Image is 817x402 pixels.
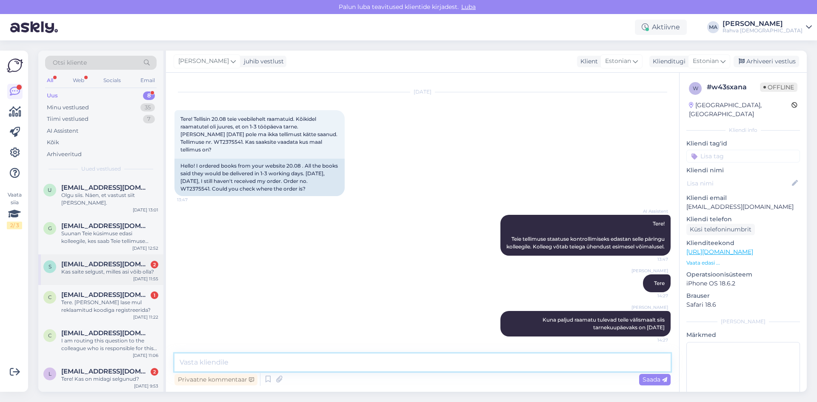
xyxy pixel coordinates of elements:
div: Tere! Kas on midagi selgunud? [61,375,158,383]
div: Klient [577,57,598,66]
span: Kuna paljud raamatu tulevad teile välismaalt siis tarnekuupäevaks on [DATE] [543,316,666,331]
span: Otsi kliente [53,58,87,67]
div: juhib vestlust [240,57,284,66]
span: c [48,294,52,300]
div: Suunan Teie küsimuse edasi kolleegile, kes saab Teie tellimuse WT2376727 staatust täpsustada ja t... [61,230,158,245]
span: Tere! Tellisin 20.08 teie veebilehelt raamatuid. Kõikidel raamatutel oli juures, et on 1-3 tööpäe... [180,116,339,153]
div: 1 [151,291,158,299]
div: Uus [47,91,58,100]
span: Tere [654,280,665,286]
div: AI Assistent [47,127,78,135]
div: Aktiivne [635,20,687,35]
div: 2 [151,368,158,376]
span: Luba [459,3,478,11]
div: Socials [102,75,123,86]
div: I am routing this question to the colleague who is responsible for this topic. The reply might ta... [61,337,158,352]
input: Lisa nimi [687,179,790,188]
div: Privaatne kommentaar [174,374,257,385]
div: All [45,75,55,86]
div: 7 [143,115,155,123]
div: Rahva [DEMOGRAPHIC_DATA] [723,27,803,34]
img: Askly Logo [7,57,23,74]
a: [PERSON_NAME]Rahva [DEMOGRAPHIC_DATA] [723,20,812,34]
div: Klienditugi [649,57,686,66]
span: 13:47 [177,197,209,203]
p: Kliendi telefon [686,215,800,224]
p: Kliendi tag'id [686,139,800,148]
p: iPhone OS 18.6.2 [686,279,800,288]
div: Arhiveeritud [47,150,82,159]
div: Hello! I ordered books from your website 20.08 . All the books said they would be delivered in 1-... [174,159,345,196]
span: Estonian [605,57,631,66]
span: 14:27 [636,337,668,343]
span: cata88@hot.ee [61,291,150,299]
div: [DATE] 12:52 [132,245,158,251]
span: Saada [643,376,667,383]
span: leen.veering@gmail.com [61,368,150,375]
span: Estonian [693,57,719,66]
span: u [48,187,52,193]
div: 2 / 3 [7,222,22,229]
span: s [49,263,51,270]
span: [PERSON_NAME] [631,304,668,311]
div: Kas saite selgust, milles asi võib olla? [61,268,158,276]
span: urmas@kernu.com [61,184,150,191]
span: 14:27 [636,293,668,299]
div: Vaata siia [7,191,22,229]
span: Offline [760,83,797,92]
div: [PERSON_NAME] [686,318,800,325]
span: g [48,225,52,231]
p: [EMAIL_ADDRESS][DOMAIN_NAME] [686,202,800,211]
div: Kõik [47,138,59,147]
div: Web [71,75,86,86]
div: Olgu siis. Näen, et vastust siit [PERSON_NAME]. [61,191,158,207]
div: Tiimi vestlused [47,115,89,123]
span: cata88@hot.ee [61,329,150,337]
p: Kliendi email [686,194,800,202]
span: 13:47 [636,256,668,262]
p: Brauser [686,291,800,300]
span: w [693,85,698,91]
span: siiri@iap.ee [61,260,150,268]
div: # w43sxana [707,82,760,92]
div: [DATE] 11:55 [133,276,158,282]
span: l [49,371,51,377]
div: [DATE] 9:53 [134,383,158,389]
span: c [48,332,52,339]
p: Safari 18.6 [686,300,800,309]
div: [PERSON_NAME] [723,20,803,27]
span: [PERSON_NAME] [631,268,668,274]
div: Minu vestlused [47,103,89,112]
span: Uued vestlused [81,165,121,173]
div: [GEOGRAPHIC_DATA], [GEOGRAPHIC_DATA] [689,101,791,119]
span: AI Assistent [636,208,668,214]
div: Kliendi info [686,126,800,134]
p: Kliendi nimi [686,166,800,175]
span: gerli129@gmail.com [61,222,150,230]
p: Operatsioonisüsteem [686,270,800,279]
div: Email [139,75,157,86]
div: 35 [140,103,155,112]
span: [PERSON_NAME] [178,57,229,66]
div: MA [707,21,719,33]
p: Vaata edasi ... [686,259,800,267]
div: [DATE] [174,88,671,96]
div: 8 [143,91,155,100]
div: [DATE] 13:01 [133,207,158,213]
a: [URL][DOMAIN_NAME] [686,248,753,256]
div: Tere. [PERSON_NAME] lase mul reklaamitud koodiga registreerida? [61,299,158,314]
div: [DATE] 11:22 [133,314,158,320]
p: Klienditeekond [686,239,800,248]
div: [DATE] 11:06 [133,352,158,359]
div: 2 [151,261,158,268]
div: Arhiveeri vestlus [734,56,799,67]
div: Küsi telefoninumbrit [686,224,755,235]
p: Märkmed [686,331,800,339]
input: Lisa tag [686,150,800,163]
